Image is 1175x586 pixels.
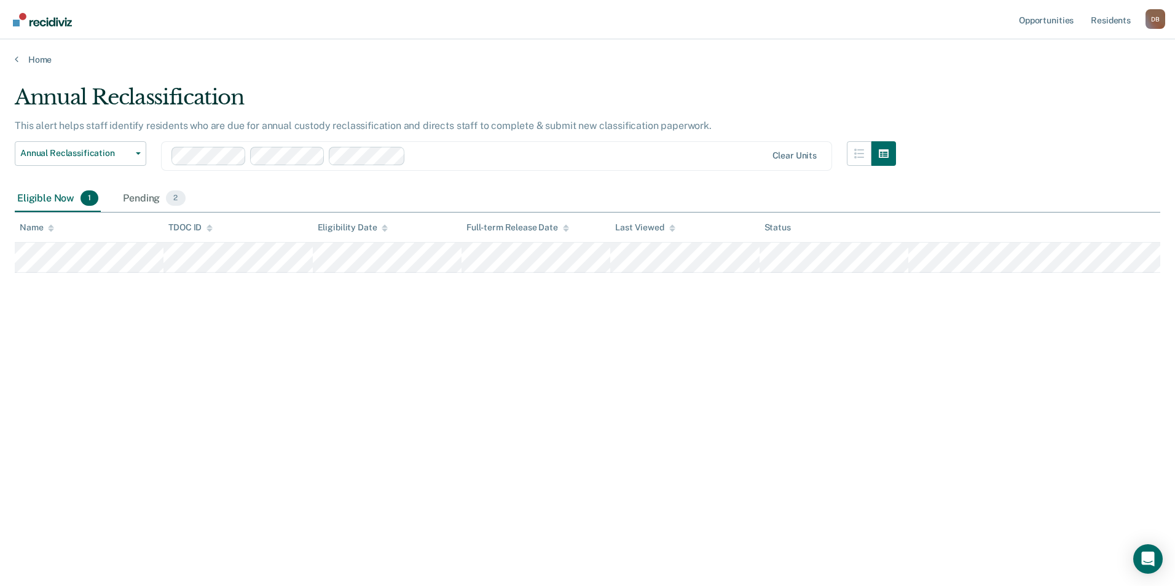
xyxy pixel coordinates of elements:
[15,141,146,166] button: Annual Reclassification
[772,150,817,161] div: Clear units
[13,13,72,26] img: Recidiviz
[120,186,187,213] div: Pending2
[168,222,213,233] div: TDOC ID
[20,148,131,158] span: Annual Reclassification
[20,222,54,233] div: Name
[15,186,101,213] div: Eligible Now1
[615,222,675,233] div: Last Viewed
[466,222,569,233] div: Full-term Release Date
[81,190,98,206] span: 1
[166,190,185,206] span: 2
[15,54,1160,65] a: Home
[15,85,896,120] div: Annual Reclassification
[1146,9,1165,29] div: D B
[764,222,791,233] div: Status
[15,120,712,131] p: This alert helps staff identify residents who are due for annual custody reclassification and dir...
[1146,9,1165,29] button: Profile dropdown button
[1133,544,1163,574] div: Open Intercom Messenger
[318,222,388,233] div: Eligibility Date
